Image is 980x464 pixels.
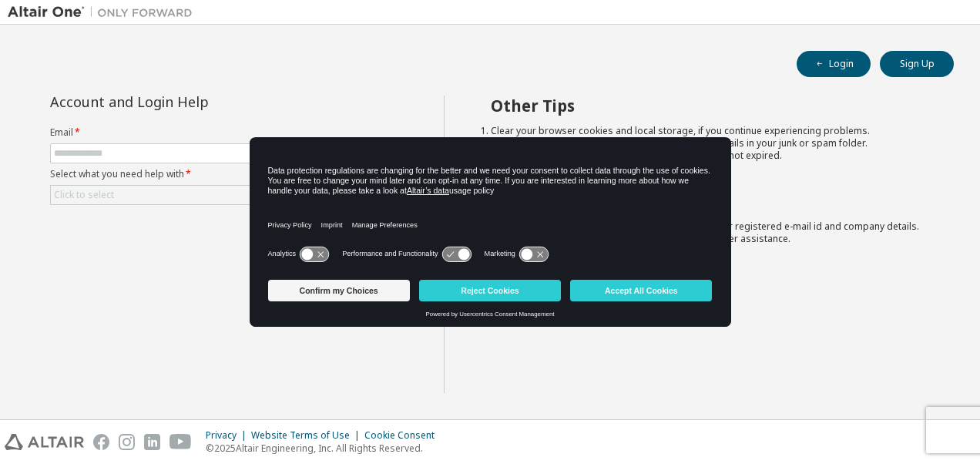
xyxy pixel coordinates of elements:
img: Altair One [8,5,200,20]
div: Website Terms of Use [251,429,364,442]
div: Account and Login Help [50,96,331,108]
img: facebook.svg [93,434,109,450]
div: Privacy [206,429,251,442]
label: Select what you need help with [50,168,401,180]
p: © 2025 Altair Engineering, Inc. All Rights Reserved. [206,442,444,455]
img: linkedin.svg [144,434,160,450]
button: Login [797,51,871,77]
img: instagram.svg [119,434,135,450]
img: altair_logo.svg [5,434,84,450]
div: Cookie Consent [364,429,444,442]
li: Clear your browser cookies and local storage, if you continue experiencing problems. [491,125,927,137]
label: Email [50,126,401,139]
div: Click to select [51,186,401,204]
button: Sign Up [880,51,954,77]
div: Click to select [54,189,114,201]
img: youtube.svg [169,434,192,450]
h2: Other Tips [491,96,927,116]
